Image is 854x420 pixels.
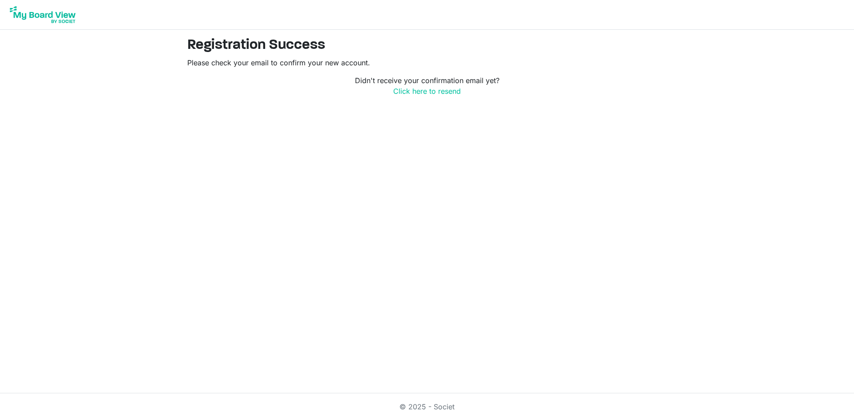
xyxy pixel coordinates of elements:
[187,75,667,96] p: Didn't receive your confirmation email yet?
[393,87,461,96] a: Click here to resend
[187,57,667,68] p: Please check your email to confirm your new account.
[399,402,455,411] a: © 2025 - Societ
[7,4,78,26] img: My Board View Logo
[187,37,667,54] h2: Registration Success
